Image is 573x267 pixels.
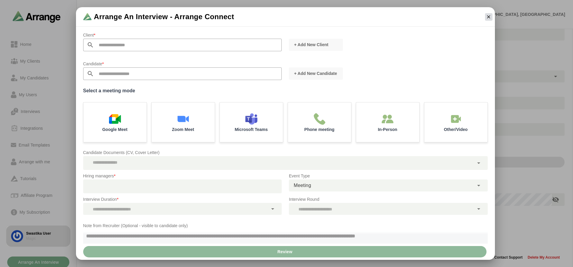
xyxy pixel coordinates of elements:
[83,60,282,67] p: Candidate
[314,113,326,125] img: Phone meeting
[294,42,328,48] span: + Add New Client
[83,222,488,229] p: Note from Recruiter (Optional - visible to candidate only)
[177,113,189,125] img: Zoom Meet
[94,12,234,22] span: Arrange an Interview - Arrange Connect
[294,182,311,189] span: Meeting
[289,67,343,80] button: + Add New Candidate
[83,172,282,179] p: Hiring managers
[289,196,488,203] p: Interview Round
[289,39,343,51] button: + Add New Client
[444,127,468,132] p: Other/Video
[102,127,127,132] p: Google Meet
[382,113,394,125] img: In-Person
[83,31,282,39] p: Client
[172,127,194,132] p: Zoom Meet
[450,113,462,125] img: In-Person
[304,127,334,132] p: Phone meeting
[235,127,268,132] p: Microsoft Teams
[109,113,121,125] img: Google Meet
[245,113,257,125] img: Microsoft Teams
[83,149,488,156] p: Candidate Documents (CV, Cover Letter)
[289,172,488,179] p: Event Type
[294,70,337,76] span: + Add New Candidate
[378,127,397,132] p: In-Person
[83,196,282,203] p: Interview Duration
[83,87,488,95] label: Select a meeting mode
